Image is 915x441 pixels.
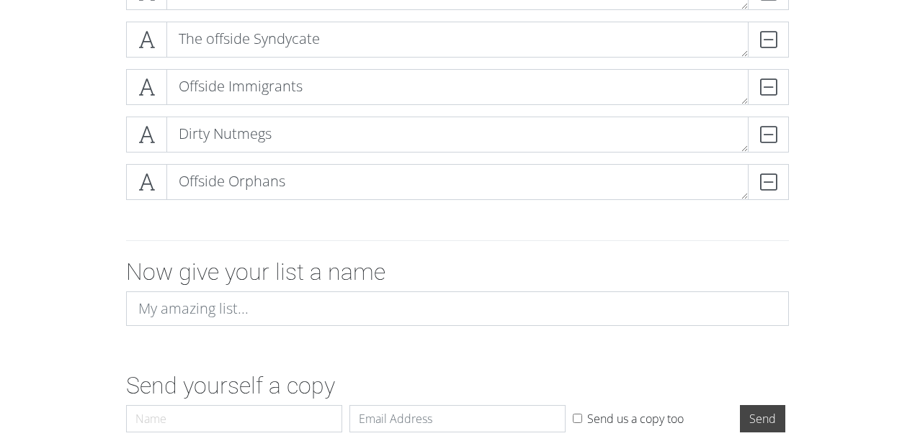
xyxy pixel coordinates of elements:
[126,258,789,286] h2: Now give your list a name
[126,405,342,432] input: Name
[349,405,566,432] input: Email Address
[587,410,684,427] label: Send us a copy too
[740,405,785,432] input: Send
[126,372,789,399] h2: Send yourself a copy
[126,291,789,326] input: My amazing list...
